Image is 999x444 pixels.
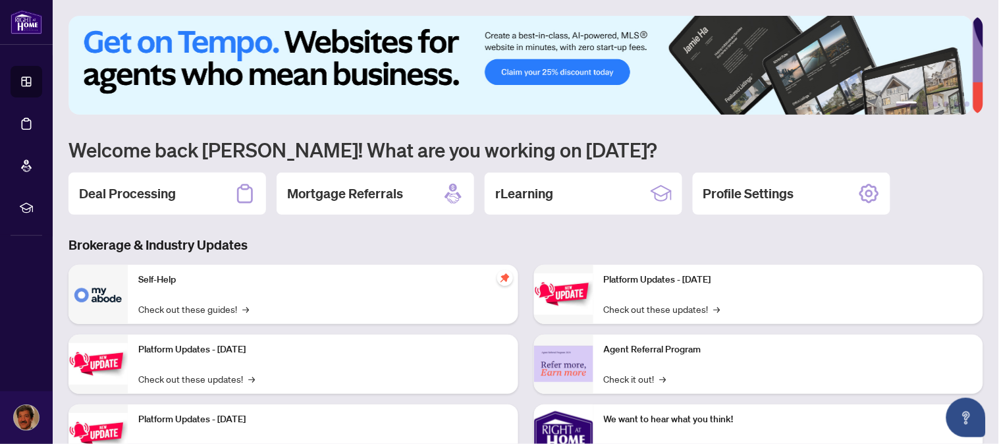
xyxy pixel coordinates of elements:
[933,101,938,107] button: 3
[660,372,666,386] span: →
[138,302,249,316] a: Check out these guides!→
[604,412,973,427] p: We want to hear what you think!
[954,101,959,107] button: 5
[604,273,973,287] p: Platform Updates - [DATE]
[965,101,970,107] button: 6
[534,346,593,382] img: Agent Referral Program
[287,184,403,203] h2: Mortgage Referrals
[896,101,917,107] button: 1
[242,302,249,316] span: →
[534,273,593,315] img: Platform Updates - June 23, 2025
[68,265,128,324] img: Self-Help
[138,412,508,427] p: Platform Updates - [DATE]
[138,372,255,386] a: Check out these updates!→
[68,16,973,115] img: Slide 0
[714,302,720,316] span: →
[68,343,128,385] img: Platform Updates - September 16, 2025
[604,302,720,316] a: Check out these updates!→
[604,372,666,386] a: Check it out!→
[946,398,986,437] button: Open asap
[138,343,508,357] p: Platform Updates - [DATE]
[604,343,973,357] p: Agent Referral Program
[68,236,983,254] h3: Brokerage & Industry Updates
[68,137,983,162] h1: Welcome back [PERSON_NAME]! What are you working on [DATE]?
[923,101,928,107] button: 2
[495,184,553,203] h2: rLearning
[11,10,42,34] img: logo
[248,372,255,386] span: →
[703,184,794,203] h2: Profile Settings
[138,273,508,287] p: Self-Help
[944,101,949,107] button: 4
[497,270,513,286] span: pushpin
[79,184,176,203] h2: Deal Processing
[14,405,39,430] img: Profile Icon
